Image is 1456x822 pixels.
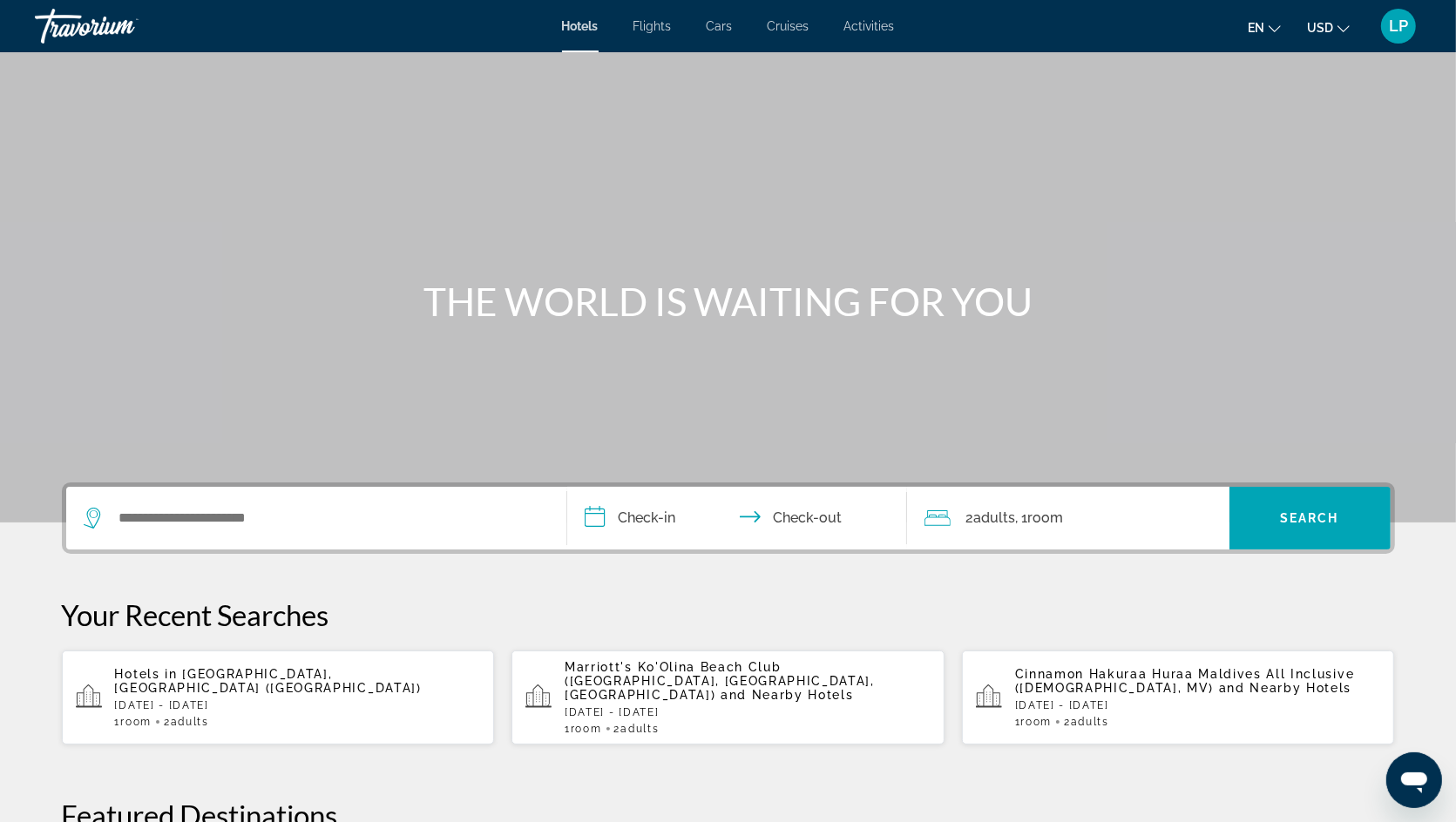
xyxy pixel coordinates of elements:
a: Flights [633,19,672,33]
span: and Nearby Hotels [721,688,854,702]
p: [DATE] - [DATE] [1015,699,1381,711]
span: Room [1028,509,1064,526]
span: Hotels in [115,667,178,681]
span: LP [1389,17,1408,35]
p: [DATE] - [DATE] [565,706,931,718]
button: Cinnamon Hakuraa Huraa Maldives All Inclusive ([DEMOGRAPHIC_DATA], MV) and Nearby Hotels[DATE] - ... [962,650,1395,745]
span: 2 [164,716,209,728]
span: 1 [565,723,601,735]
button: Travelers: 2 adults, 0 children [907,487,1229,549]
button: Marriott's Ko'Olina Beach Club ([GEOGRAPHIC_DATA], [GEOGRAPHIC_DATA], [GEOGRAPHIC_DATA]) and Near... [511,650,945,745]
a: Hotels [562,19,599,33]
span: 2 [1064,716,1109,728]
div: Search widget [66,487,1391,549]
a: Travorium [35,3,209,49]
span: Adults [620,723,659,735]
span: Marriott's Ko'Olina Beach Club ([GEOGRAPHIC_DATA], [GEOGRAPHIC_DATA], [GEOGRAPHIC_DATA]) [565,660,875,702]
a: Cars [707,19,733,33]
p: Your Recent Searches [62,597,1395,632]
button: Change currency [1307,15,1350,40]
span: and Nearby Hotels [1219,681,1352,695]
span: 1 [115,716,152,728]
span: Room [120,716,152,728]
button: Change language [1248,15,1281,40]
span: 2 [614,723,660,735]
span: Room [571,723,602,735]
h1: THE WORLD IS WAITING FOR YOU [402,279,1055,324]
span: Search [1280,511,1339,525]
span: Adults [974,509,1016,526]
span: USD [1307,21,1333,35]
iframe: Button to launch messaging window [1386,752,1442,808]
span: [GEOGRAPHIC_DATA], [GEOGRAPHIC_DATA] ([GEOGRAPHIC_DATA]) [115,667,422,695]
span: Adults [171,716,209,728]
span: 1 [1015,716,1052,728]
button: User Menu [1376,8,1421,44]
span: , 1 [1016,506,1064,530]
button: Check in and out dates [567,487,907,549]
a: Cruises [768,19,809,33]
p: [DATE] - [DATE] [115,699,481,711]
span: Room [1021,716,1053,728]
button: Hotels in [GEOGRAPHIC_DATA], [GEOGRAPHIC_DATA] ([GEOGRAPHIC_DATA])[DATE] - [DATE]1Room2Adults [62,650,495,745]
span: en [1248,21,1264,35]
button: Search [1229,487,1391,549]
a: Activities [844,19,895,33]
span: 2 [966,506,1016,530]
span: Cinnamon Hakuraa Huraa Maldives All Inclusive ([DEMOGRAPHIC_DATA], MV) [1015,667,1355,695]
span: Adults [1071,716,1109,728]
